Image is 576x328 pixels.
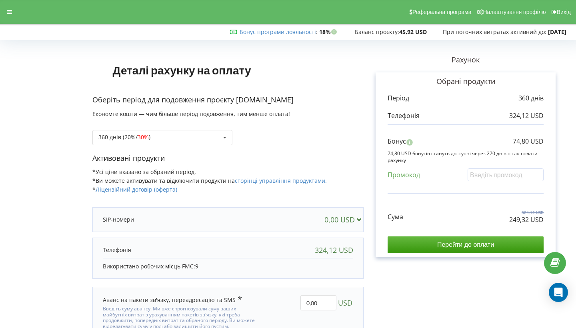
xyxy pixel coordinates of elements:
[240,28,316,36] a: Бонус програми лояльності
[315,246,353,254] div: 324,12 USD
[124,133,136,141] s: 20%
[364,55,568,65] p: Рахунок
[338,295,352,310] span: USD
[319,28,339,36] strong: 18%
[92,51,272,89] h1: Деталі рахунку на оплату
[92,177,327,184] span: *Ви можете активувати та відключити продукти на
[324,216,365,224] div: 0,00 USD
[399,28,427,36] strong: 45,92 USD
[92,153,364,164] p: Активовані продукти
[513,137,544,146] p: 74,80 USD
[388,236,544,253] input: Перейти до оплати
[412,9,472,15] span: Реферальна програма
[443,28,546,36] span: При поточних витратах активний до:
[103,262,353,270] p: Використано робочих місць FMC:
[355,28,399,36] span: Баланс проєкту:
[509,215,544,224] p: 249,32 USD
[240,28,318,36] span: :
[96,186,177,193] a: Ліцензійний договір (оферта)
[103,216,134,224] p: SIP-номери
[388,94,409,103] p: Період
[483,9,546,15] span: Налаштування профілю
[92,110,290,118] span: Економте кошти — чим більше період подовження, тим менше оплата!
[548,28,566,36] strong: [DATE]
[468,168,544,181] input: Введіть промокод
[549,283,568,302] div: Open Intercom Messenger
[92,168,196,176] span: *Усі ціни вказано за обраний період.
[388,111,420,120] p: Телефонія
[103,246,131,254] p: Телефонія
[92,95,364,105] p: Оберіть період для подовження проєкту [DOMAIN_NAME]
[98,134,150,140] div: 360 днів ( / )
[509,111,544,120] p: 324,12 USD
[138,133,149,141] span: 30%
[388,76,544,87] p: Обрані продукти
[509,210,544,215] p: 324,12 USD
[388,150,544,164] p: 74,80 USD бонусів стануть доступні через 270 днів після оплати рахунку
[103,295,242,304] div: Аванс на пакети зв'язку, переадресацію та SMS
[518,94,544,103] p: 360 днів
[557,9,571,15] span: Вихід
[388,170,420,180] p: Промокод
[235,177,327,184] a: сторінці управління продуктами.
[388,212,403,222] p: Сума
[195,262,198,270] span: 9
[388,137,406,146] p: Бонус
